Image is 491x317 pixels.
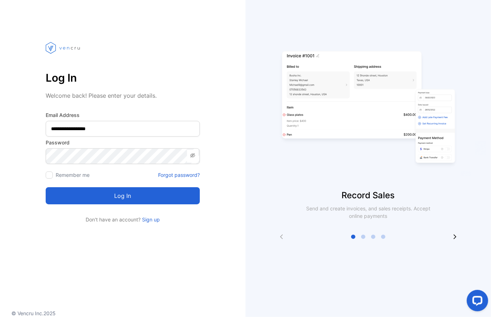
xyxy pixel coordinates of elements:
label: Password [46,139,200,146]
img: slider image [279,29,457,189]
a: Sign up [141,216,160,223]
label: Remember me [56,172,90,178]
p: Welcome back! Please enter your details. [46,91,200,100]
p: Send and create invoices, and sales receipts. Accept online payments [300,205,437,220]
p: Log In [46,69,200,86]
p: Record Sales [246,189,491,202]
p: Don't have an account? [46,216,200,223]
button: Log in [46,187,200,204]
img: vencru logo [46,29,81,67]
label: Email Address [46,111,200,119]
iframe: LiveChat chat widget [461,287,491,317]
a: Forgot password? [158,171,200,179]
